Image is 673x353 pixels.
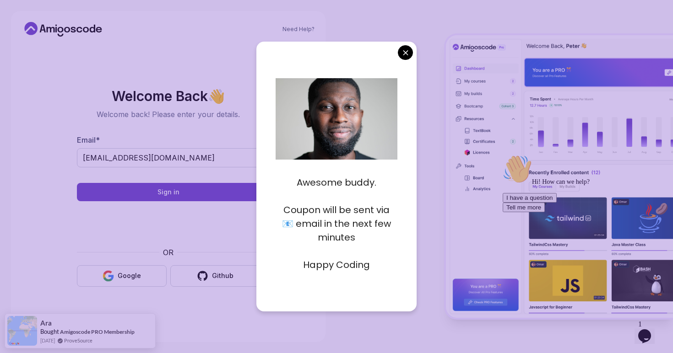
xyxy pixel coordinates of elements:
p: Welcome back! Please enter your details. [77,109,260,120]
div: Sign in [157,187,179,197]
img: Amigoscode Dashboard [446,35,673,318]
iframe: chat widget [635,316,664,344]
button: Tell me more [4,52,46,61]
a: Need Help? [282,26,315,33]
a: Home link [22,22,104,37]
a: ProveSource [64,337,92,344]
div: Github [212,271,233,280]
iframe: Widget containing checkbox for hCaptcha security challenge [99,207,238,241]
button: I have a question [4,42,58,52]
h2: Welcome Back [77,89,260,103]
span: [DATE] [40,337,55,344]
button: Sign in [77,183,260,201]
img: provesource social proof notification image [7,316,37,346]
label: Email * [77,135,100,144]
input: Enter your email [77,148,260,167]
div: Google [118,271,141,280]
span: Bought [40,328,59,335]
p: OR [163,247,174,258]
img: :wave: [4,4,33,33]
span: Hi! How can we help? [4,27,91,34]
button: Github [170,265,260,287]
iframe: chat widget [499,151,664,312]
span: Ara [40,319,52,327]
span: 👋 [208,88,225,103]
a: Amigoscode PRO Membership [60,328,135,335]
div: 👋Hi! How can we help?I have a questionTell me more [4,4,168,61]
button: Google [77,265,167,287]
